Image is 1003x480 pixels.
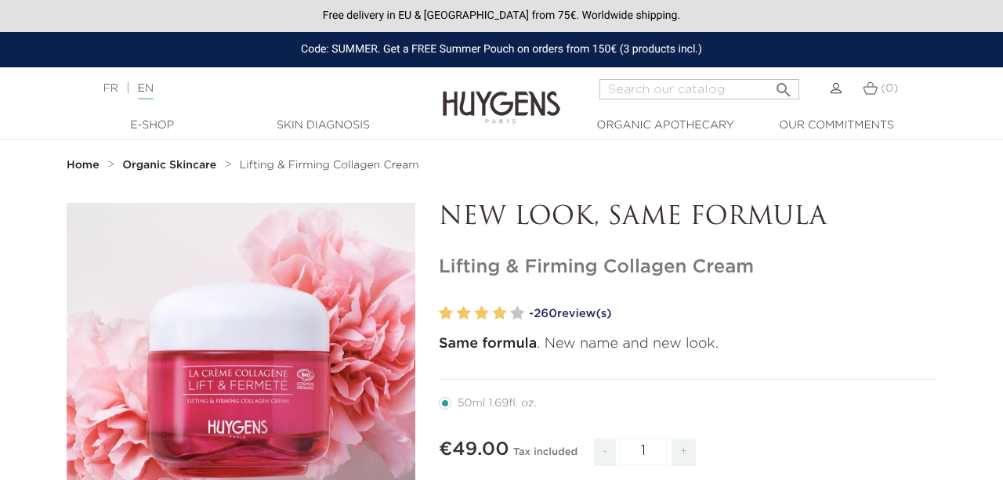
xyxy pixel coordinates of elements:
[138,83,154,99] a: EN
[443,66,560,126] img: Huygens
[594,438,616,466] span: -
[240,160,419,171] span: Lifting & Firming Collagen Cream
[439,302,453,325] label: 1
[67,159,103,171] a: Home
[439,440,509,459] span: €49.00
[758,117,914,134] a: Our commitments
[587,117,744,134] a: Organic Apothecary
[439,337,537,351] strong: Same formula
[439,256,936,279] h1: Lifting & Firming Collagen Cream
[457,302,471,325] label: 2
[510,302,524,325] label: 5
[122,160,216,171] strong: Organic Skincare
[439,397,556,410] label: 50ml 1.69fl. oz.
[244,117,401,134] a: Skin Diagnosis
[529,302,936,326] a: -260review(s)
[103,83,118,94] a: FR
[881,83,898,94] span: (0)
[769,74,798,96] button: 
[774,76,793,95] i: 
[672,438,697,466] span: +
[439,203,936,233] p: NEW LOOK, SAME FORMULA
[492,302,506,325] label: 4
[475,302,489,325] label: 3
[513,435,578,478] div: Tax included
[599,79,799,99] input: Search
[620,438,667,465] input: Quantity
[67,160,100,171] strong: Home
[439,334,936,355] p: . New name and new look.
[240,159,419,171] a: Lifting & Firming Collagen Cream
[74,117,230,134] a: E-Shop
[96,79,407,98] div: |
[534,308,557,319] span: 260
[122,159,220,171] a: Organic Skincare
